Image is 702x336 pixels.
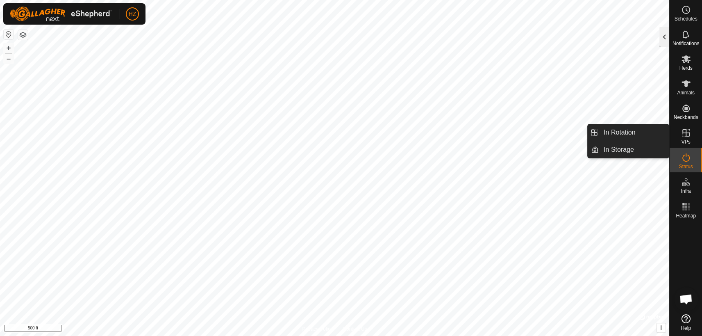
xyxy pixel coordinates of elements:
[588,124,669,141] li: In Rotation
[4,43,14,53] button: +
[676,213,696,218] span: Heatmap
[679,66,692,71] span: Herds
[129,10,136,18] span: HZ
[657,323,666,332] button: i
[672,41,699,46] span: Notifications
[660,324,662,331] span: i
[681,189,691,194] span: Infra
[588,142,669,158] li: In Storage
[4,30,14,39] button: Reset Map
[681,139,690,144] span: VPs
[599,124,669,141] a: In Rotation
[10,7,112,21] img: Gallagher Logo
[670,311,702,334] a: Help
[674,287,698,311] div: Open chat
[604,128,635,137] span: In Rotation
[604,145,634,155] span: In Storage
[18,30,28,40] button: Map Layers
[4,54,14,64] button: –
[681,326,691,331] span: Help
[674,16,697,21] span: Schedules
[599,142,669,158] a: In Storage
[677,90,695,95] span: Animals
[679,164,693,169] span: Status
[343,325,367,333] a: Contact Us
[673,115,698,120] span: Neckbands
[302,325,333,333] a: Privacy Policy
